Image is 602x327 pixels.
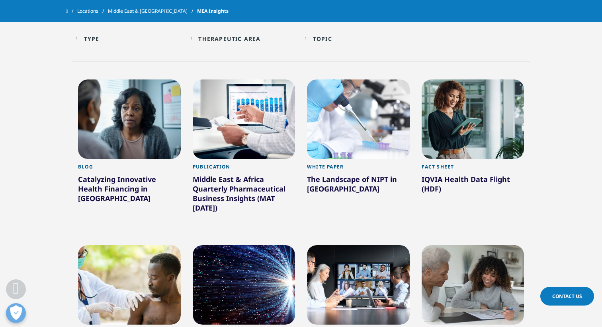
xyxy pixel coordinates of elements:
[313,35,332,43] div: Topic facet.
[307,174,410,197] div: The Landscape of NIPT in [GEOGRAPHIC_DATA]
[193,159,295,233] a: Publication Middle East & Africa Quarterly Pharmaceutical Business Insights (MAT [DATE])
[422,174,524,197] div: IQVIA Health Data Flight (HDF)
[108,4,197,18] a: Middle East & [GEOGRAPHIC_DATA]
[422,159,524,214] a: Fact Sheet IQVIA Health Data Flight (HDF)
[84,35,100,43] div: Type facet.
[540,287,594,306] a: Contact Us
[193,164,295,174] div: Publication
[78,159,181,224] a: Blog Catalyzing Innovative Health Financing in [GEOGRAPHIC_DATA]
[6,303,26,323] button: Open Preferences
[193,174,295,216] div: Middle East & Africa Quarterly Pharmaceutical Business Insights (MAT [DATE])
[197,4,229,18] span: MEA Insights
[307,159,410,214] a: White Paper The Landscape of NIPT in [GEOGRAPHIC_DATA]
[78,174,181,206] div: Catalyzing Innovative Health Financing in [GEOGRAPHIC_DATA]
[78,164,181,174] div: Blog
[77,4,108,18] a: Locations
[552,293,582,300] span: Contact Us
[307,164,410,174] div: White Paper
[422,164,524,174] div: Fact Sheet
[198,35,260,43] div: Therapeutic Area facet.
